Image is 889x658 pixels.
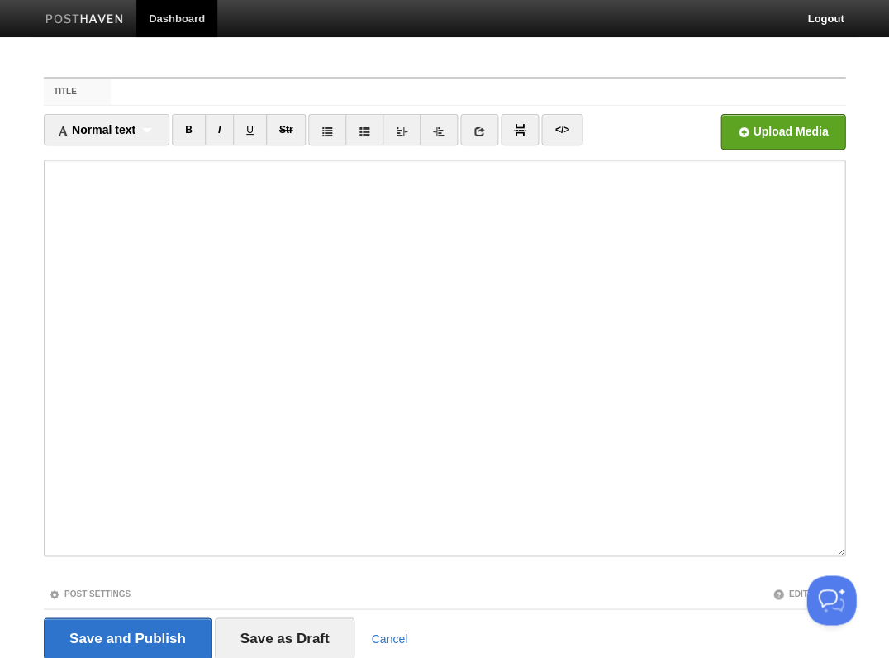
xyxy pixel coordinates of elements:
[806,575,856,625] iframe: Help Scout Beacon - Open
[44,79,111,105] label: Title
[279,124,293,136] del: Str
[773,589,840,598] a: Editor Tips
[57,123,135,136] span: Normal text
[308,114,346,145] a: Unordered list
[172,114,206,145] a: CTRL+B
[205,114,234,145] a: CTRL+I
[345,114,383,145] a: Ordered list
[233,114,267,145] a: CTRL+U
[383,114,421,145] a: Outdent
[371,632,407,645] a: Cancel
[541,114,582,145] a: Edit HTML
[49,589,131,598] a: Post Settings
[514,124,525,136] img: pagebreak-icon.png
[460,114,498,145] a: Insert link
[501,114,539,145] a: Insert Read More
[420,114,458,145] a: Indent
[45,14,124,26] img: Posthaven-bar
